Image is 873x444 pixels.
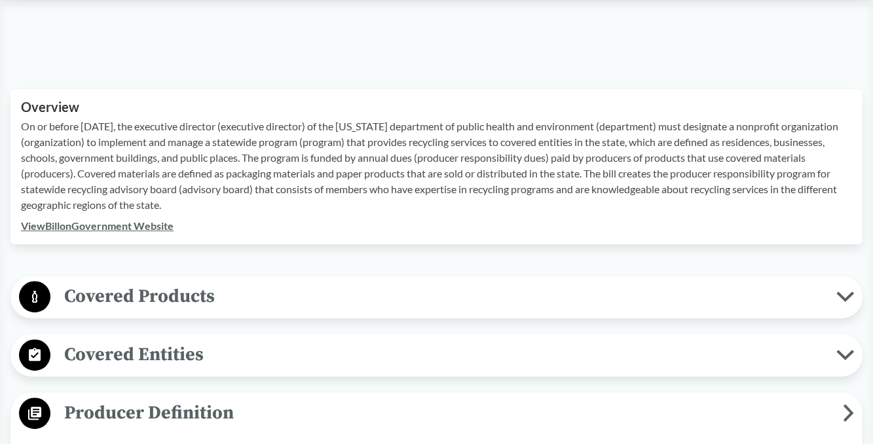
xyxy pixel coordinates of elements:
[15,280,858,314] button: Covered Products
[50,282,836,311] span: Covered Products
[50,340,836,369] span: Covered Entities
[50,398,843,428] span: Producer Definition
[15,397,858,430] button: Producer Definition
[21,119,852,213] p: On or before [DATE], the executive director (executive director) of the [US_STATE] department of ...
[21,100,852,115] h2: Overview
[15,339,858,372] button: Covered Entities
[21,219,174,232] a: ViewBillonGovernment Website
